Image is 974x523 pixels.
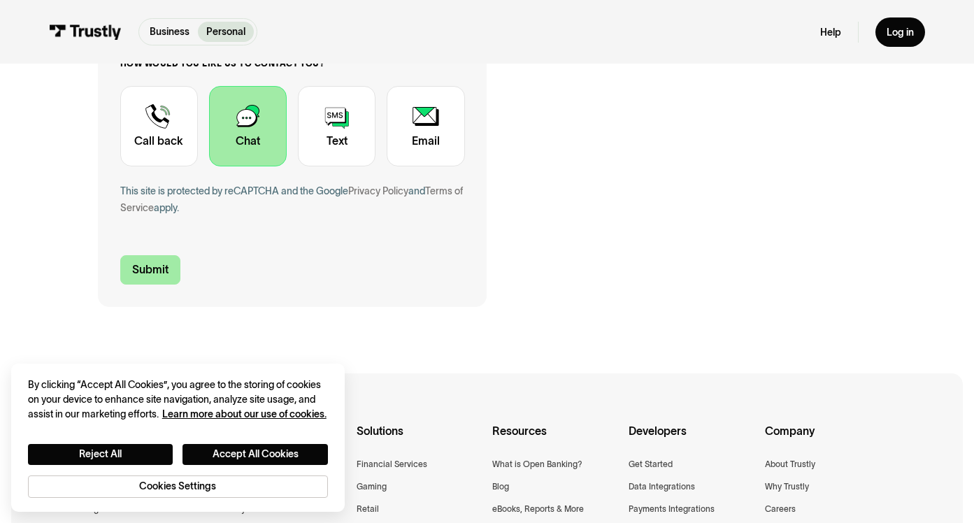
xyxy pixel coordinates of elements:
[11,364,345,512] div: Cookie banner
[765,422,890,457] div: Company
[492,422,617,457] div: Resources
[28,475,328,498] button: Cookies Settings
[875,17,925,47] a: Log in
[629,422,754,457] div: Developers
[765,502,796,516] a: Careers
[629,502,715,516] a: Payments Integrations
[348,185,408,196] a: Privacy Policy
[120,185,463,213] a: Terms of Service
[182,444,328,465] button: Accept All Cookies
[162,408,327,420] a: More information about your privacy, opens in a new tab
[120,255,180,285] input: Submit
[206,24,245,39] p: Personal
[28,444,173,465] button: Reject All
[820,26,841,38] a: Help
[629,457,673,471] a: Get Started
[120,183,465,217] div: This site is protected by reCAPTCHA and the Google and apply.
[492,502,584,516] a: eBooks, Reports & More
[142,22,199,42] a: Business
[357,502,379,516] a: Retail
[357,457,427,471] a: Financial Services
[198,22,254,42] a: Personal
[49,24,121,40] img: Trustly Logo
[357,480,387,494] a: Gaming
[629,480,695,494] a: Data Integrations
[28,378,328,498] div: Privacy
[492,457,582,471] a: What is Open Banking?
[28,378,328,422] div: By clicking “Accept All Cookies”, you agree to the storing of cookies on your device to enhance s...
[150,24,189,39] p: Business
[765,457,815,471] a: About Trustly
[887,26,914,38] div: Log in
[765,480,809,494] a: Why Trustly
[492,480,509,494] a: Blog
[357,422,482,457] div: Solutions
